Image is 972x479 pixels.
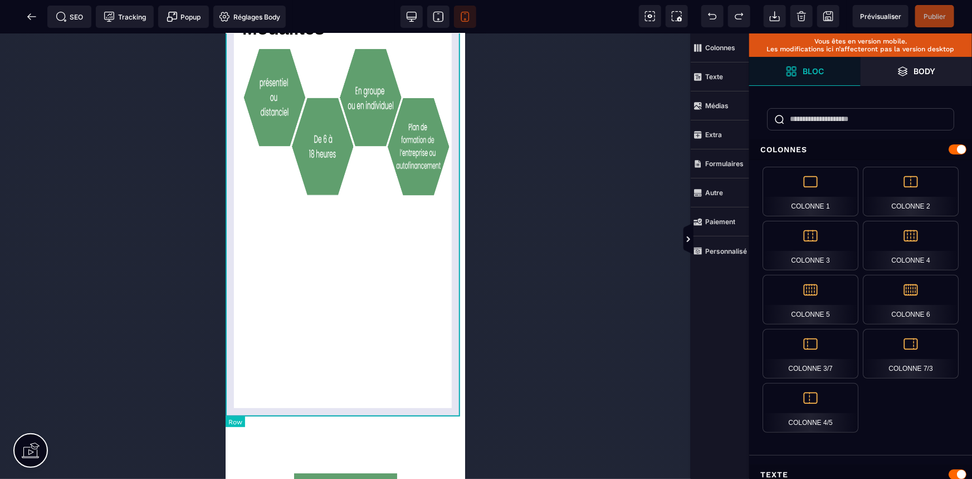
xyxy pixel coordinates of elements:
[764,5,786,27] span: Importer
[96,6,154,28] span: Code de suivi
[924,12,946,21] span: Publier
[705,101,729,110] strong: Médias
[104,11,146,22] span: Tracking
[17,11,224,166] img: 7186475927af6a7664e0c20c15df35cf_Capture_d'%C3%A9cran_2025-10-02_134514.png
[705,159,744,168] strong: Formulaires
[427,6,450,28] span: Voir tablette
[763,329,858,379] div: Colonne 3/7
[705,247,747,255] strong: Personnalisé
[705,72,723,81] strong: Texte
[763,383,858,433] div: Colonne 4/5
[69,440,172,465] button: Je m'inscris
[705,217,735,226] strong: Paiement
[691,149,749,178] span: Formulaires
[853,5,908,27] span: Aperçu
[749,57,861,86] span: Ouvrir les blocs
[728,5,750,27] span: Rétablir
[705,188,723,197] strong: Autre
[705,130,722,139] strong: Extra
[803,67,824,75] strong: Bloc
[863,221,959,270] div: Colonne 4
[749,139,972,160] div: Colonnes
[56,11,84,22] span: SEO
[691,207,749,236] span: Paiement
[691,178,749,207] span: Autre
[863,329,959,379] div: Colonne 7/3
[790,5,813,27] span: Nettoyage
[749,223,760,257] span: Afficher les vues
[817,5,839,27] span: Enregistrer
[860,12,901,21] span: Prévisualiser
[705,43,735,52] strong: Colonnes
[167,11,201,22] span: Popup
[691,33,749,62] span: Colonnes
[914,67,936,75] strong: Body
[861,57,972,86] span: Ouvrir les calques
[691,91,749,120] span: Médias
[755,45,966,53] p: Les modifications ici n’affecteront pas la version desktop
[21,6,43,28] span: Retour
[666,5,688,27] span: Capture d'écran
[47,6,91,28] span: Métadata SEO
[158,6,209,28] span: Créer une alerte modale
[863,275,959,325] div: Colonne 6
[915,5,954,27] span: Enregistrer le contenu
[863,167,959,216] div: Colonne 2
[639,5,661,27] span: Voir les composants
[219,11,280,22] span: Réglages Body
[755,37,966,45] p: Vous êtes en version mobile.
[454,6,476,28] span: Voir mobile
[691,236,749,265] span: Personnalisé
[763,221,858,270] div: Colonne 3
[763,275,858,325] div: Colonne 5
[691,120,749,149] span: Extra
[691,62,749,91] span: Texte
[400,6,423,28] span: Voir bureau
[213,6,286,28] span: Favicon
[701,5,724,27] span: Défaire
[763,167,858,216] div: Colonne 1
